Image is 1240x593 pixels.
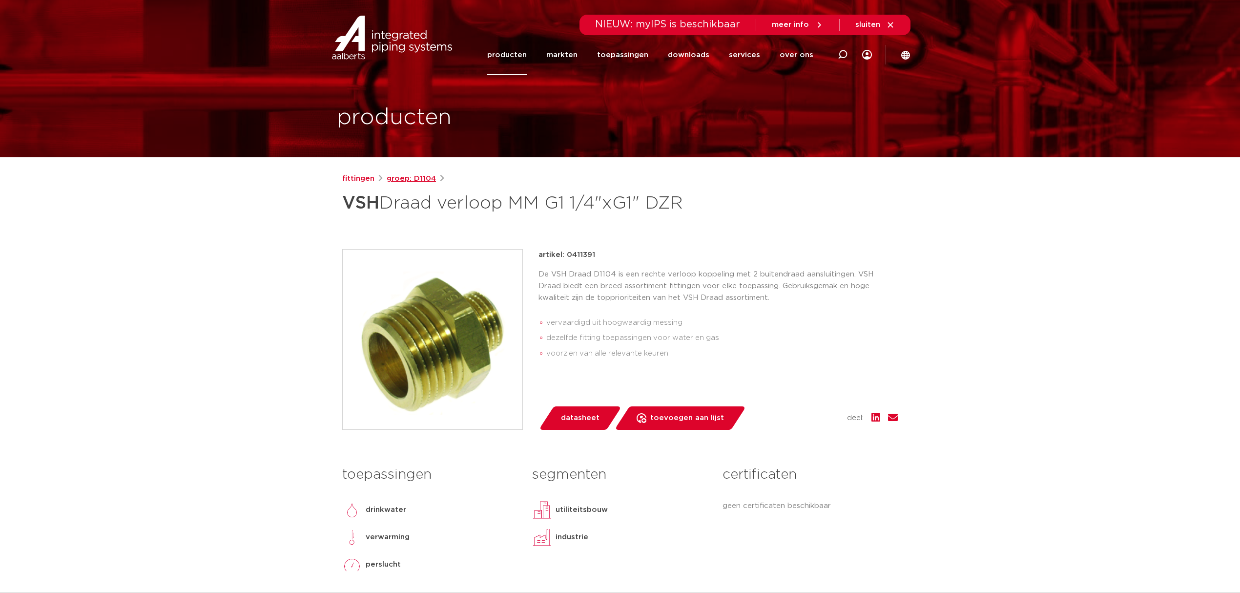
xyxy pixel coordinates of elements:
[532,528,552,547] img: industrie
[668,35,709,75] a: downloads
[546,346,898,361] li: voorzien van alle relevante keuren
[342,500,362,520] img: drinkwater
[487,35,813,75] nav: Menu
[337,102,452,133] h1: producten
[855,21,895,29] a: sluiten
[595,20,740,29] span: NIEUW: myIPS is beschikbaar
[487,35,527,75] a: producten
[343,250,522,429] img: Product Image for VSH Draad verloop MM G1 1/4"xG1" DZR
[538,406,621,430] a: datasheet
[538,269,898,304] p: De VSH Draad D1104 is een rechte verloop koppeling met 2 buitendraad aansluitingen. VSH Draad bie...
[847,412,864,424] span: deel:
[556,504,608,516] p: utiliteitsbouw
[723,500,898,512] p: geen certificaten beschikbaar
[387,173,436,185] a: groep: D1104
[342,465,517,485] h3: toepassingen
[772,21,824,29] a: meer info
[780,35,813,75] a: over ons
[556,531,588,543] p: industrie
[342,189,709,218] h1: Draad verloop MM G1 1/4"xG1" DZR
[532,465,707,485] h3: segmenten
[561,410,599,426] span: datasheet
[862,35,872,75] div: my IPS
[342,173,374,185] a: fittingen
[366,504,406,516] p: drinkwater
[342,194,379,212] strong: VSH
[546,35,578,75] a: markten
[772,21,809,28] span: meer info
[597,35,648,75] a: toepassingen
[723,465,898,485] h3: certificaten
[366,531,410,543] p: verwarming
[855,21,880,28] span: sluiten
[650,410,724,426] span: toevoegen aan lijst
[729,35,760,75] a: services
[532,500,552,520] img: utiliteitsbouw
[342,528,362,547] img: verwarming
[546,315,898,331] li: vervaardigd uit hoogwaardig messing
[546,330,898,346] li: dezelfde fitting toepassingen voor water en gas
[342,555,362,574] img: perslucht
[366,559,401,571] p: perslucht
[538,249,595,261] p: artikel: 0411391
